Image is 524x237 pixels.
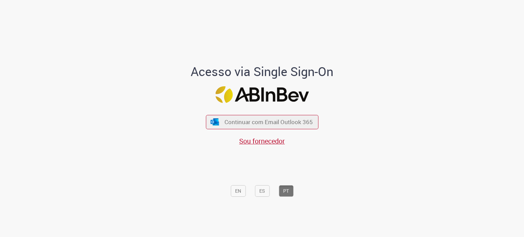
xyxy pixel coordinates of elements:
button: ES [255,185,270,197]
img: Logo ABInBev [215,86,309,103]
h1: Acesso via Single Sign-On [168,65,357,78]
span: Continuar com Email Outlook 365 [224,118,313,126]
button: PT [279,185,293,197]
button: EN [231,185,246,197]
button: ícone Azure/Microsoft 360 Continuar com Email Outlook 365 [206,115,318,129]
img: ícone Azure/Microsoft 360 [210,118,220,125]
a: Sou fornecedor [239,136,285,146]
